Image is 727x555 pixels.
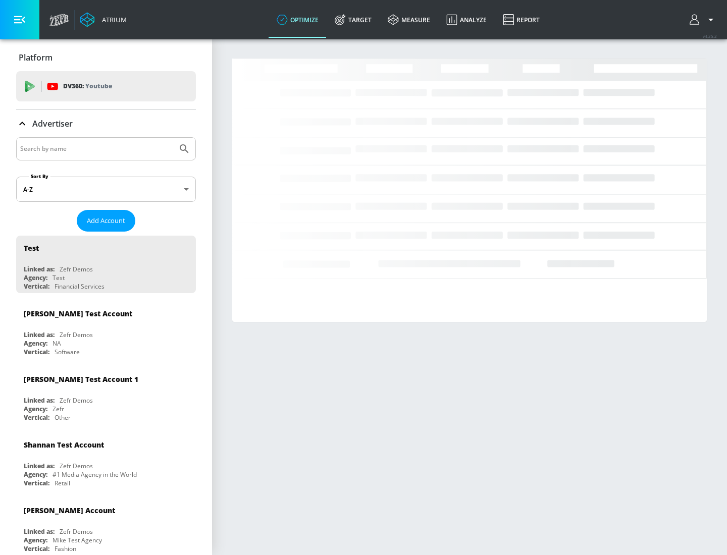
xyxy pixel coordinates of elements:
[16,301,196,359] div: [PERSON_NAME] Test AccountLinked as:Zefr DemosAgency:NAVertical:Software
[24,374,138,384] div: [PERSON_NAME] Test Account 1
[53,405,64,413] div: Zefr
[16,432,196,490] div: Shannan Test AccountLinked as:Zefr DemosAgency:#1 Media Agency in the WorldVertical:Retail
[24,339,47,348] div: Agency:
[32,118,73,129] p: Advertiser
[16,367,196,424] div: [PERSON_NAME] Test Account 1Linked as:Zefr DemosAgency:ZefrVertical:Other
[24,265,55,273] div: Linked as:
[60,330,93,339] div: Zefr Demos
[24,544,49,553] div: Vertical:
[20,142,173,155] input: Search by name
[703,33,717,39] span: v 4.25.2
[24,462,55,470] div: Linked as:
[55,282,105,291] div: Financial Services
[16,177,196,202] div: A-Z
[24,405,47,413] div: Agency:
[55,544,76,553] div: Fashion
[24,440,104,450] div: Shannan Test Account
[24,282,49,291] div: Vertical:
[438,2,495,38] a: Analyze
[29,173,50,180] label: Sort By
[53,536,102,544] div: Mike Test Agency
[53,273,65,282] div: Test
[24,330,55,339] div: Linked as:
[55,413,71,422] div: Other
[24,273,47,282] div: Agency:
[24,527,55,536] div: Linked as:
[16,71,196,101] div: DV360: Youtube
[77,210,135,232] button: Add Account
[16,43,196,72] div: Platform
[80,12,127,27] a: Atrium
[327,2,380,38] a: Target
[24,243,39,253] div: Test
[24,348,49,356] div: Vertical:
[24,309,132,318] div: [PERSON_NAME] Test Account
[53,339,61,348] div: NA
[24,479,49,487] div: Vertical:
[55,348,80,356] div: Software
[495,2,548,38] a: Report
[24,470,47,479] div: Agency:
[60,527,93,536] div: Zefr Demos
[16,236,196,293] div: TestLinked as:Zefr DemosAgency:TestVertical:Financial Services
[60,265,93,273] div: Zefr Demos
[24,396,55,405] div: Linked as:
[98,15,127,24] div: Atrium
[85,81,112,91] p: Youtube
[53,470,137,479] div: #1 Media Agency in the World
[269,2,327,38] a: optimize
[19,52,53,63] p: Platform
[380,2,438,38] a: measure
[60,396,93,405] div: Zefr Demos
[16,109,196,138] div: Advertiser
[87,215,125,227] span: Add Account
[24,536,47,544] div: Agency:
[55,479,70,487] div: Retail
[24,506,115,515] div: [PERSON_NAME] Account
[60,462,93,470] div: Zefr Demos
[63,81,112,92] p: DV360:
[24,413,49,422] div: Vertical:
